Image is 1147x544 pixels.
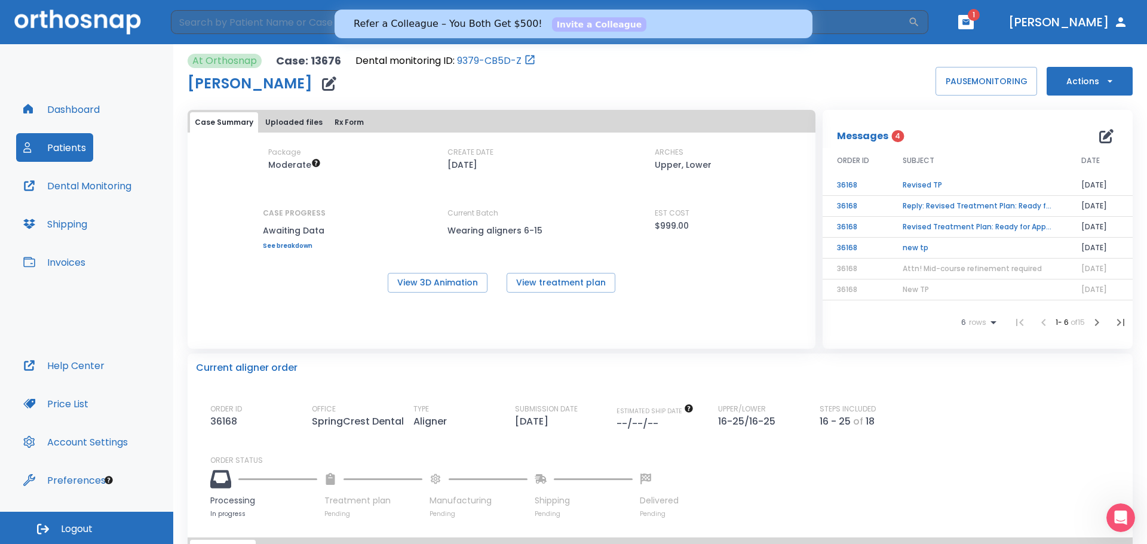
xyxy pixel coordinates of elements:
[312,414,409,429] p: SpringCrest Dental
[823,196,888,217] td: 36168
[388,273,487,293] button: View 3D Animation
[263,223,326,238] p: Awaiting Data
[1004,11,1133,33] button: [PERSON_NAME]
[263,242,326,250] a: See breakdown
[430,494,528,507] p: Manufacturing
[324,509,422,518] p: Pending
[617,407,694,416] span: The date will be available after approving treatment plan
[276,54,341,68] p: Case: 13676
[535,494,633,507] p: Shipping
[655,219,689,233] p: $999.00
[447,147,493,158] p: CREATE DATE
[210,509,317,518] p: In progress
[640,509,679,518] p: Pending
[515,404,578,414] p: SUBMISSION DATE
[16,389,96,418] button: Price List
[1047,67,1133,96] button: Actions
[1106,503,1135,532] iframe: Intercom live chat
[16,351,112,380] button: Help Center
[655,158,711,172] p: Upper, Lower
[335,10,812,38] iframe: Intercom live chat banner
[16,248,93,276] button: Invoices
[823,238,888,259] td: 36168
[903,284,929,294] span: New TP
[324,494,422,507] p: Treatment plan
[210,404,242,414] p: ORDER ID
[16,466,113,494] button: Preferences
[355,54,455,68] p: Dental monitoring ID:
[16,171,139,200] button: Dental Monitoring
[1056,317,1071,327] span: 1 - 6
[617,417,663,431] p: --/--/--
[820,414,851,429] p: 16 - 25
[936,67,1037,96] button: PAUSEMONITORING
[447,223,555,238] p: Wearing aligners 6-15
[891,130,904,142] span: 4
[430,509,528,518] p: Pending
[866,414,875,429] p: 18
[903,263,1042,273] span: Attn! Mid-course refinement required
[268,147,300,158] p: Package
[718,404,766,414] p: UPPER/LOWER
[188,76,312,91] h1: [PERSON_NAME]
[1067,196,1133,217] td: [DATE]
[1081,155,1100,166] span: DATE
[192,54,257,68] p: At Orthosnap
[447,208,555,219] p: Current Batch
[14,10,141,34] img: Orthosnap
[457,54,522,68] a: 9379-CB5D-Z
[888,196,1067,217] td: Reply: Revised Treatment Plan: Ready for Approval
[535,509,633,518] p: Pending
[823,175,888,196] td: 36168
[263,208,326,219] p: CASE PROGRESS
[413,404,429,414] p: TYPE
[640,494,679,507] p: Delivered
[888,238,1067,259] td: new tp
[837,129,888,143] p: Messages
[888,175,1067,196] td: Revised TP
[103,475,114,485] div: Tooltip anchor
[1067,175,1133,196] td: [DATE]
[171,10,908,34] input: Search by Patient Name or Case #
[16,428,135,456] button: Account Settings
[966,318,986,327] span: rows
[718,414,780,429] p: 16-25/16-25
[355,54,536,68] div: Open patient in dental monitoring portal
[515,414,553,429] p: [DATE]
[1081,284,1107,294] span: [DATE]
[190,112,258,133] button: Case Summary
[16,133,93,162] button: Patients
[853,414,863,429] p: of
[1071,317,1085,327] span: of 15
[837,155,869,166] span: ORDER ID
[413,414,452,429] p: Aligner
[655,208,689,219] p: EST COST
[16,95,107,124] button: Dashboard
[655,147,683,158] p: ARCHES
[16,210,94,238] button: Shipping
[1067,238,1133,259] td: [DATE]
[823,217,888,238] td: 36168
[447,158,477,172] p: [DATE]
[1067,217,1133,238] td: [DATE]
[210,494,317,507] p: Processing
[507,273,615,293] button: View treatment plan
[61,523,93,536] span: Logout
[903,155,934,166] span: SUBJECT
[210,414,242,429] p: 36168
[260,112,327,133] button: Uploaded files
[1081,263,1107,273] span: [DATE]
[210,455,1124,466] p: ORDER STATUS
[961,318,966,327] span: 6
